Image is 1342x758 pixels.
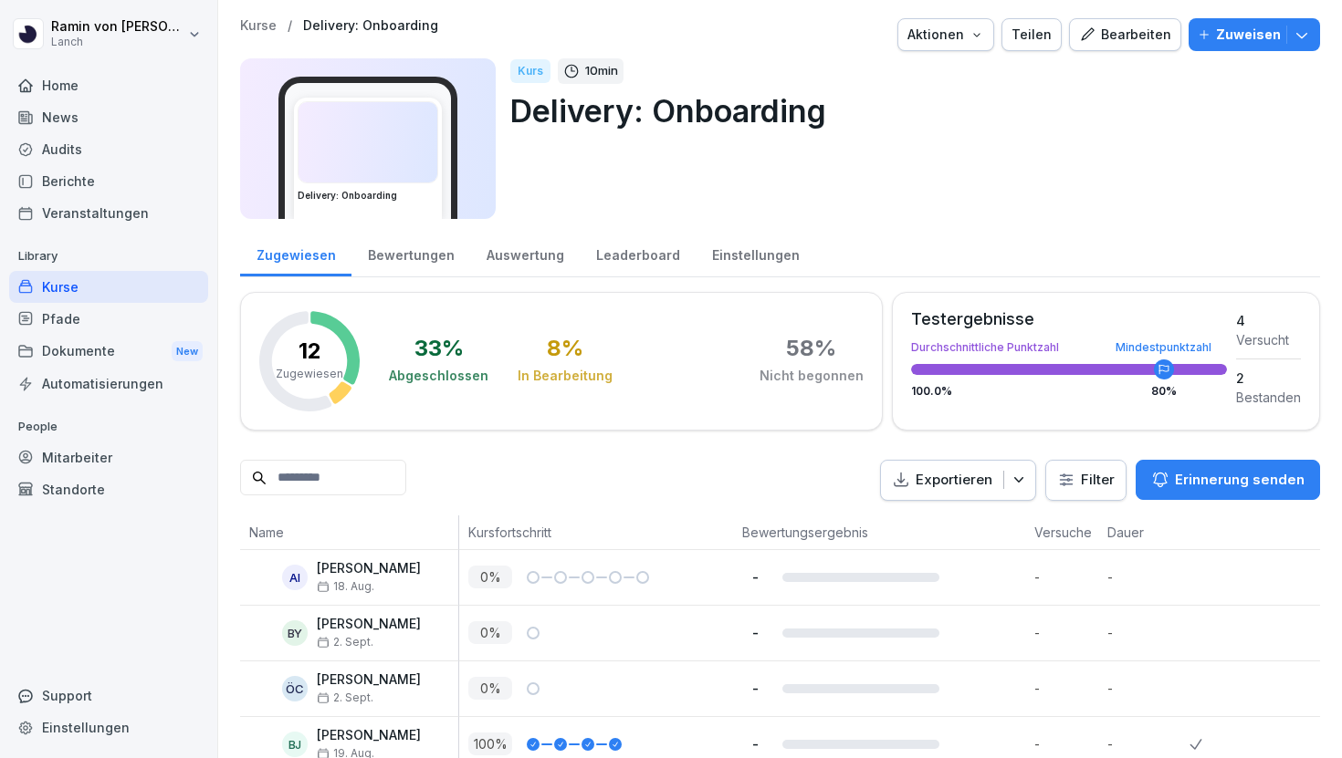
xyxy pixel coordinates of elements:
p: Library [9,242,208,271]
a: Bearbeiten [1069,18,1181,51]
p: Exportieren [916,470,992,491]
a: Bewertungen [351,230,470,276]
a: News [9,101,208,133]
button: Filter [1046,461,1126,500]
div: 4 [1236,311,1301,330]
a: Audits [9,133,208,165]
p: [PERSON_NAME] [317,617,421,632]
p: 0 % [468,621,512,644]
div: AI [282,565,308,590]
a: Home [9,69,208,101]
p: [PERSON_NAME] [317,672,421,688]
p: - [1034,734,1098,753]
p: Bewertungsergebnis [742,523,1016,542]
div: 58 % [786,337,836,359]
div: Dokumente [9,335,208,369]
div: 33 % [414,337,464,359]
a: Delivery: Onboarding [303,18,438,34]
p: - [742,568,768,586]
a: Pfade [9,303,208,335]
a: Kurse [240,18,277,34]
a: Einstellungen [9,711,208,743]
div: Testergebnisse [911,311,1227,327]
a: DokumenteNew [9,335,208,369]
div: Abgeschlossen [389,367,488,385]
div: Auswertung [470,230,580,276]
p: - [1107,567,1190,587]
div: Filter [1057,471,1115,489]
div: 8 % [547,337,583,359]
p: Delivery: Onboarding [510,88,1305,134]
a: Einstellungen [696,230,815,276]
div: ÖC [282,676,308,701]
p: 12 [299,340,321,362]
p: - [1107,734,1190,753]
span: 18. Aug. [317,580,374,593]
p: - [1034,679,1098,698]
div: 80 % [1151,386,1177,397]
a: Mitarbeiter [9,441,208,473]
div: Support [9,680,208,711]
div: Kurs [510,59,550,83]
p: Zugewiesen [276,366,343,382]
a: Leaderboard [580,230,696,276]
p: [PERSON_NAME] [317,561,421,576]
button: Aktionen [897,18,994,51]
div: Mindestpunktzahl [1116,342,1211,353]
p: 10 min [585,62,618,80]
div: Aktionen [907,25,984,45]
p: Name [249,523,449,542]
p: - [1034,567,1098,587]
p: Zuweisen [1216,25,1281,45]
p: 0 % [468,677,512,700]
p: - [742,680,768,697]
div: Bestanden [1236,388,1301,407]
div: 2 [1236,369,1301,388]
p: Erinnerung senden [1175,470,1305,490]
div: BJ [282,732,308,757]
p: 100 % [468,732,512,755]
div: Berichte [9,165,208,197]
h3: Delivery: Onboarding [298,189,438,202]
a: Automatisierungen [9,368,208,400]
p: - [1107,623,1190,642]
button: Zuweisen [1189,18,1320,51]
span: 2. Sept. [317,691,373,704]
a: Veranstaltungen [9,197,208,229]
div: 100.0 % [911,386,1227,397]
p: / [288,18,292,34]
p: Ramin von [PERSON_NAME] [51,19,184,35]
div: Kurse [9,271,208,303]
p: - [742,735,768,753]
span: 2. Sept. [317,636,373,649]
p: Dauer [1107,523,1180,542]
div: Bearbeiten [1079,25,1171,45]
a: Standorte [9,473,208,505]
p: Lanch [51,36,184,48]
div: Versucht [1236,330,1301,349]
button: Teilen [1001,18,1062,51]
button: Exportieren [880,460,1036,501]
p: Kursfortschritt [468,523,724,542]
p: 0 % [468,566,512,588]
a: Zugewiesen [240,230,351,276]
div: Teilen [1012,25,1052,45]
p: - [742,624,768,641]
div: BY [282,620,308,646]
p: [PERSON_NAME] [317,728,421,743]
div: New [172,341,203,362]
